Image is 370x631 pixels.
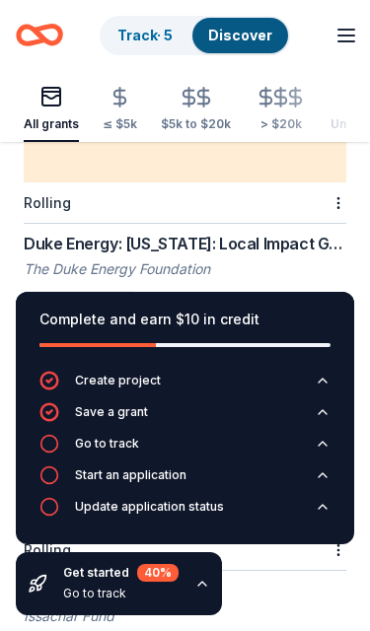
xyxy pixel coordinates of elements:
div: > $20k [255,116,307,132]
div: Duke Energy: [US_STATE]: Local Impact Grants [24,232,346,255]
button: Create project [39,371,331,402]
button: $5k to $20k [161,78,231,142]
button: All grants [24,77,79,142]
button: Go to track [39,434,331,465]
div: Start an application [75,467,186,483]
div: 40 % [137,564,179,582]
div: All grants [24,116,79,132]
div: Get started [63,564,179,582]
div: Save a grant [75,404,148,420]
button: ≤ $5k [103,78,137,142]
div: $5k to $20k [161,116,231,132]
div: ≤ $5k [103,116,137,132]
div: The Duke Energy Foundation [24,259,346,279]
a: up to 20kLocalRollingDuke Energy: [US_STATE]: Local Impact GrantsThe Duke Energy FoundationFinanc... [24,64,346,364]
a: Discover [208,27,272,43]
a: Track· 5 [117,27,173,43]
div: Go to track [75,436,139,452]
div: Complete and earn $10 in credit [39,308,331,331]
button: Track· 5Discover [100,16,290,55]
div: Go to track [63,586,179,601]
a: Home [16,12,63,58]
button: Update application status [39,497,331,528]
div: Update application status [75,499,224,515]
button: Save a grant [39,402,331,434]
div: Create project [75,373,161,388]
button: Start an application [39,465,331,497]
div: Rolling [24,194,71,211]
button: > $20k [255,78,307,142]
